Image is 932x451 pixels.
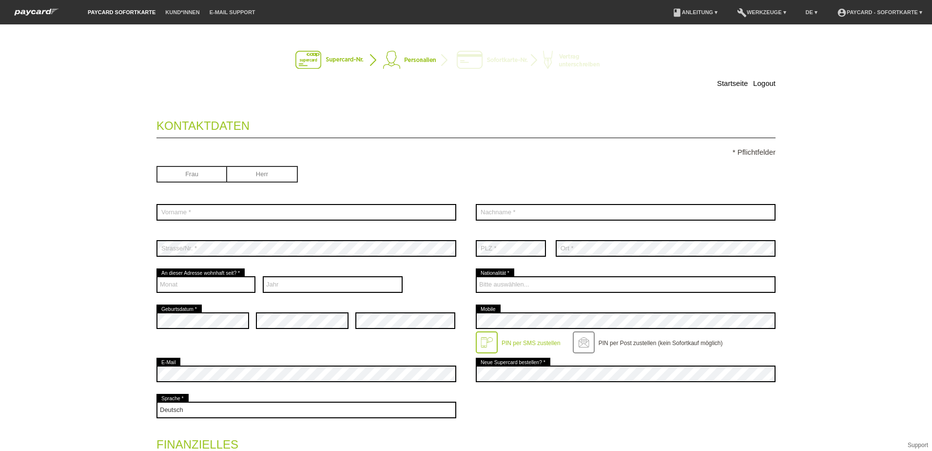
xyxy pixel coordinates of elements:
a: buildWerkzeuge ▾ [732,9,791,15]
label: PIN per Post zustellen (kein Sofortkauf möglich) [599,340,723,347]
i: build [737,8,747,18]
img: paycard Sofortkarte [10,7,63,17]
a: paycard Sofortkarte [83,9,160,15]
img: instantcard-v2-de-2.png [295,51,637,70]
i: account_circle [837,8,847,18]
a: paycard Sofortkarte [10,11,63,19]
legend: Kontaktdaten [156,109,776,138]
a: E-Mail Support [205,9,260,15]
a: DE ▾ [801,9,822,15]
p: * Pflichtfelder [156,148,776,156]
a: Startseite [717,79,748,87]
label: PIN per SMS zustellen [502,340,561,347]
a: bookAnleitung ▾ [667,9,722,15]
a: Logout [753,79,776,87]
i: book [672,8,682,18]
a: account_circlepaycard - Sofortkarte ▾ [832,9,927,15]
a: Kund*innen [160,9,204,15]
a: Support [908,442,928,449]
